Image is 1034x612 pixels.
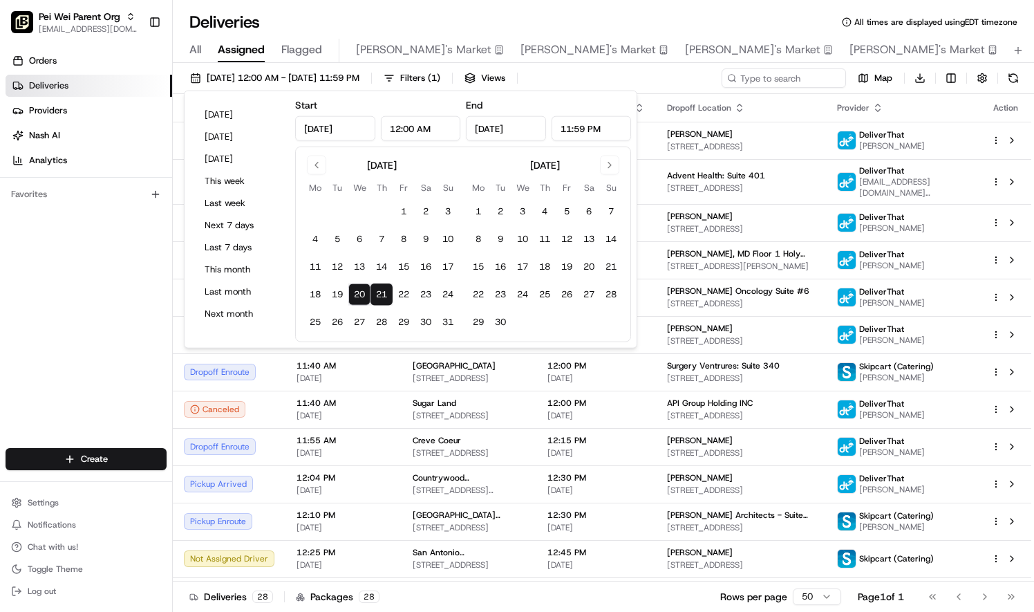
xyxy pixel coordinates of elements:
button: 5 [556,201,578,223]
label: Start [295,99,317,111]
button: 9 [415,228,437,250]
span: 12:25 PM [297,547,391,558]
span: [PERSON_NAME] [859,260,925,271]
span: Dropoff Location [667,102,731,113]
button: [DATE] 12:00 AM - [DATE] 11:59 PM [184,68,366,88]
img: Nash [14,13,41,41]
span: DeliverThat [859,249,904,260]
a: Orders [6,50,172,72]
span: [PERSON_NAME] [667,323,733,334]
span: DeliverThat [859,436,904,447]
span: DeliverThat [859,165,904,176]
button: [DATE] [198,149,281,169]
button: 4 [534,201,556,223]
button: 24 [511,284,534,306]
span: Nash AI [29,129,60,142]
span: [GEOGRAPHIC_DATA] ([GEOGRAPHIC_DATA]) [413,510,525,521]
button: 10 [511,228,534,250]
span: Skipcart (Catering) [859,553,934,564]
span: [PERSON_NAME] [859,372,934,383]
th: Wednesday [511,180,534,195]
button: 23 [489,284,511,306]
button: 18 [534,256,556,278]
span: [STREET_ADDRESS] [413,559,525,571]
span: 12:30 PM [547,510,645,521]
span: [PERSON_NAME] [667,129,733,140]
button: 13 [348,256,370,278]
span: [DATE] [547,559,645,571]
th: Sunday [600,180,622,195]
img: profile_deliverthat_partner.png [838,251,856,269]
button: Refresh [1004,68,1023,88]
button: Pei Wei Parent Org [39,10,120,24]
span: Surgery Ventrures: Suite 340 [667,360,780,371]
div: [DATE] [367,158,397,172]
span: [STREET_ADDRESS] [667,141,814,152]
button: 31 [437,311,459,333]
span: DeliverThat [859,324,904,335]
input: Clear [36,89,228,103]
th: Thursday [370,180,393,195]
img: Pei Wei Parent Org [11,11,33,33]
span: Toggle Theme [28,564,83,575]
img: profile_deliverthat_partner.png [838,131,856,149]
span: Deliveries [29,80,68,92]
a: Nash AI [6,124,172,147]
span: [DATE] [297,373,391,384]
button: 3 [437,201,459,223]
span: [PERSON_NAME]'s Market [849,41,985,58]
button: 14 [600,228,622,250]
th: Friday [556,180,578,195]
span: DeliverThat [859,286,904,297]
div: Start new chat [47,131,227,145]
button: Notifications [6,515,167,535]
button: Pei Wei Parent OrgPei Wei Parent Org[EMAIL_ADDRESS][DOMAIN_NAME] [6,6,143,39]
div: 28 [359,591,379,603]
button: 4 [304,228,326,250]
button: Last 7 days [198,238,281,257]
span: [STREET_ADDRESS][PERSON_NAME] [667,261,814,272]
span: [STREET_ADDRESS] [413,373,525,384]
span: 11:55 AM [297,435,391,446]
button: Go to previous month [307,156,326,175]
div: 💻 [117,201,128,212]
span: 11:40 AM [297,360,391,371]
span: DeliverThat [859,212,904,223]
button: 20 [578,256,600,278]
span: [PERSON_NAME] Oncology Suite #6 [667,286,809,297]
span: [STREET_ADDRESS] [667,183,814,194]
img: profile_deliverthat_partner.png [838,438,856,456]
span: [DATE] [297,522,391,533]
button: 6 [578,201,600,223]
button: 7 [370,228,393,250]
span: Creve Coeur [413,435,461,446]
span: Skipcart (Catering) [859,510,934,521]
input: Date [295,116,375,141]
span: 12:30 PM [547,472,645,483]
span: [DATE] [297,485,391,496]
th: Sunday [437,180,459,195]
span: Assigned [218,41,265,58]
span: [STREET_ADDRESS] [413,410,525,421]
span: [STREET_ADDRESS] [667,447,814,458]
span: Settings [28,497,59,508]
span: [DATE] [297,447,391,458]
button: 11 [534,228,556,250]
th: Monday [467,180,489,195]
button: Map [852,68,899,88]
span: All times are displayed using EDT timezone [854,17,1017,28]
span: [PERSON_NAME], MD Floor 1 Holy Cross [667,248,814,259]
button: 29 [467,311,489,333]
div: Favorites [6,183,167,205]
button: [DATE] [198,127,281,147]
button: [DATE] [198,105,281,124]
span: API Documentation [131,200,222,214]
input: Date [466,116,546,141]
span: [PERSON_NAME] [859,335,925,346]
button: Views [458,68,511,88]
th: Friday [393,180,415,195]
a: 💻API Documentation [111,194,227,219]
img: profile_skipcart_partner.png [838,363,856,381]
span: [STREET_ADDRESS][PERSON_NAME] [413,485,525,496]
button: 22 [393,284,415,306]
